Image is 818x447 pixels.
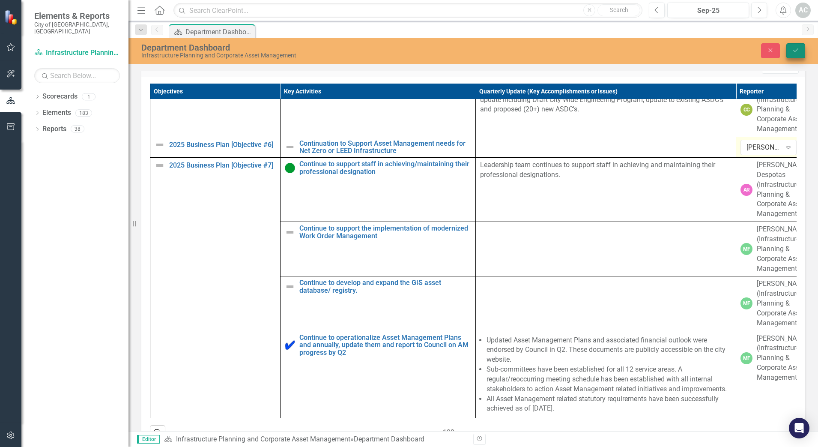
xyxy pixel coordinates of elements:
[285,340,295,350] img: Complete
[795,3,811,18] button: AC
[740,352,752,364] div: MF
[299,160,471,175] a: Continue to support staff in achieving/maintaining their professional designation
[185,27,253,37] div: Department Dashboard
[71,126,84,133] div: 38
[164,435,467,444] div: »
[285,163,295,173] img: Proceeding as Anticipated
[670,6,746,16] div: Sep-25
[137,435,160,444] span: Editor
[740,297,752,309] div: MF
[667,3,749,18] button: Sep-25
[299,225,471,240] a: Continue to support the implementation of modernized Work Order Management
[480,160,731,180] p: Leadership team continues to support staff in achieving and maintaining their professional design...
[42,108,71,118] a: Elements
[487,394,731,414] li: All Asset Management related statutory requirements have been successfully achieved as of [DATE].
[487,365,731,394] li: Sub-committees have been established for all 12 service areas. A regular/reoccurring meeting sche...
[34,68,120,83] input: Search Below...
[169,162,276,169] a: 2025 Business Plan [Objective #7]
[173,3,642,18] input: Search ClearPoint...
[746,143,782,153] div: [PERSON_NAME] (Infrastructure Planning & Corporate Asset Management)
[757,225,808,273] div: [PERSON_NAME] (Infrastructure Planning & Corporate Asset Management)
[155,160,165,171] img: Not Defined
[789,418,809,438] div: Open Intercom Messenger
[285,282,295,292] img: Not Defined
[155,140,165,150] img: Not Defined
[740,184,752,196] div: AR
[610,6,628,13] span: Search
[740,243,752,255] div: MF
[141,43,513,52] div: Department Dashboard
[757,334,808,383] div: [PERSON_NAME] (Infrastructure Planning & Corporate Asset Management)
[34,21,120,35] small: City of [GEOGRAPHIC_DATA], [GEOGRAPHIC_DATA]
[480,85,731,115] p: Provide on-going support to Development Finance Dept with respect to the 2026 DC update including...
[75,109,92,117] div: 183
[299,140,471,155] a: Continuation to Support Asset Management needs for Net Zero or LEED Infrastructure
[148,63,430,71] h3: Initiatives
[757,85,808,134] div: [PERSON_NAME] (Infrastructure Planning & Corporate Asset Management)
[597,4,640,16] button: Search
[757,160,808,219] div: [PERSON_NAME] Despotas (Infrastructure Planning & Corporate Asset Management)
[299,279,471,294] a: Continue to develop and expand the GIS asset database/ registry.
[82,93,96,100] div: 1
[169,141,276,149] a: 2025 Business Plan [Objective #6]
[4,9,19,24] img: ClearPoint Strategy
[42,92,78,102] a: Scorecards
[176,435,350,443] a: Infrastructure Planning and Corporate Asset Management
[34,11,120,21] span: Elements & Reports
[42,124,66,134] a: Reports
[34,48,120,58] a: Infrastructure Planning and Corporate Asset Management
[740,104,752,116] div: CC
[285,227,295,237] img: Not Defined
[354,435,424,443] div: Department Dashboard
[487,336,731,365] li: Updated Asset Management Plans and associated financial outlook were endorsed by Council in Q2. T...
[299,334,471,357] a: Continue to operationalize Asset Management Plans and annually, update them and report to Council...
[285,142,295,152] img: Not Defined
[757,279,808,328] div: [PERSON_NAME] (Infrastructure Planning & Corporate Asset Management)
[141,52,513,59] div: Infrastructure Planning and Corporate Asset Management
